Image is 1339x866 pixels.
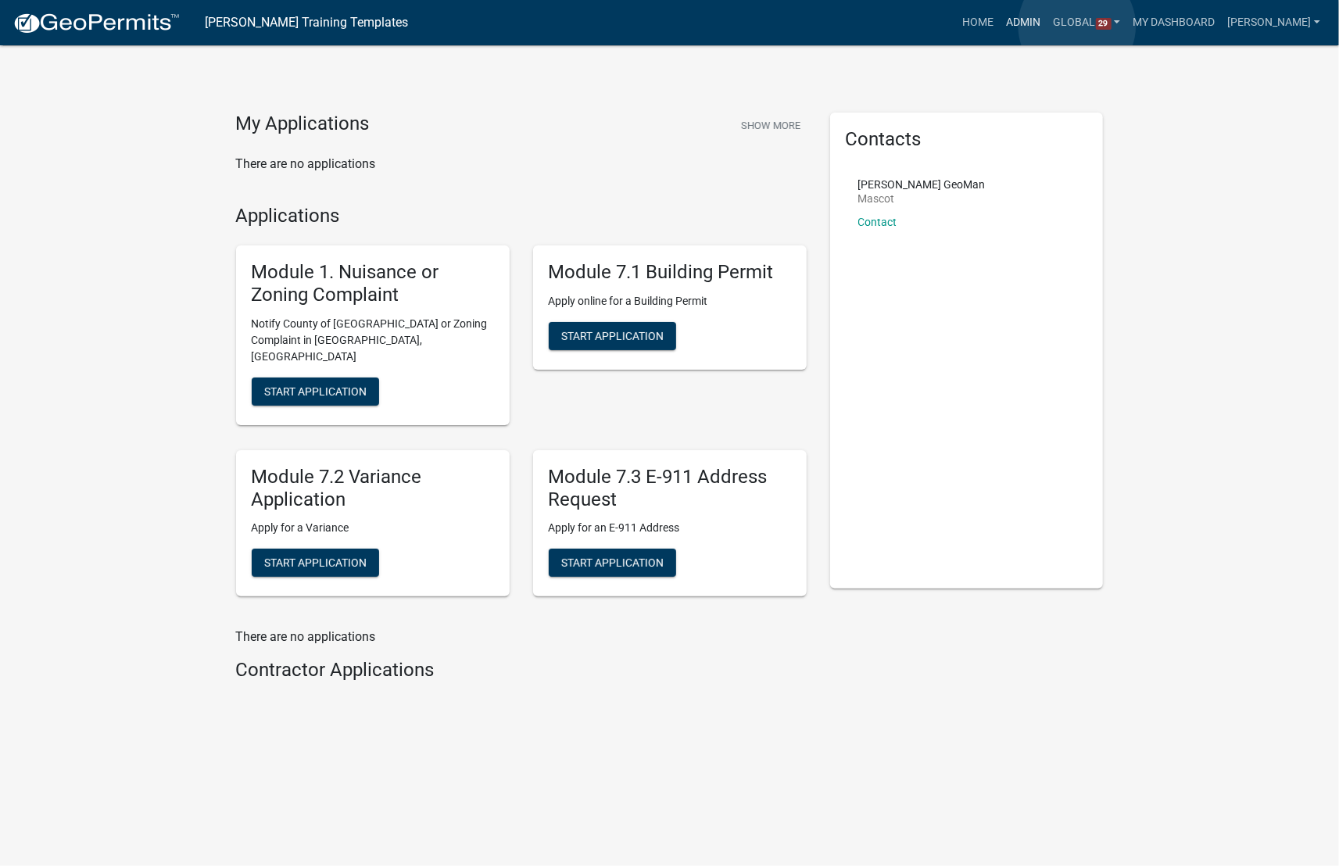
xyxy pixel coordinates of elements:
p: Mascot [858,193,986,204]
h5: Module 1. Nuisance or Zoning Complaint [252,261,494,306]
span: Start Application [561,556,664,569]
span: Start Application [561,330,664,342]
h5: Module 7.1 Building Permit [549,261,791,284]
h4: Applications [236,205,807,227]
span: Start Application [264,385,367,397]
button: Start Application [252,549,379,577]
a: [PERSON_NAME] [1221,8,1326,38]
wm-workflow-list-section: Contractor Applications [236,659,807,688]
p: There are no applications [236,628,807,646]
a: Contact [858,216,897,228]
a: Home [957,8,1001,38]
p: Apply for an E-911 Address [549,520,791,536]
h5: Module 7.3 E-911 Address Request [549,466,791,511]
h5: Contacts [846,128,1088,151]
span: Start Application [264,556,367,569]
p: Apply online for a Building Permit [549,293,791,310]
a: [PERSON_NAME] Training Templates [205,9,408,36]
h5: Module 7.2 Variance Application [252,466,494,511]
p: Notify County of [GEOGRAPHIC_DATA] or Zoning Complaint in [GEOGRAPHIC_DATA], [GEOGRAPHIC_DATA] [252,316,494,365]
p: Apply for a Variance [252,520,494,536]
a: My Dashboard [1126,8,1221,38]
button: Show More [735,113,807,138]
h4: My Applications [236,113,370,136]
h4: Contractor Applications [236,659,807,682]
button: Start Application [549,322,676,350]
wm-workflow-list-section: Applications [236,205,807,610]
p: There are no applications [236,155,807,174]
button: Start Application [549,549,676,577]
a: Global29 [1047,8,1127,38]
a: Admin [1001,8,1047,38]
p: [PERSON_NAME] GeoMan [858,179,986,190]
button: Start Application [252,378,379,406]
span: 29 [1096,18,1112,30]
